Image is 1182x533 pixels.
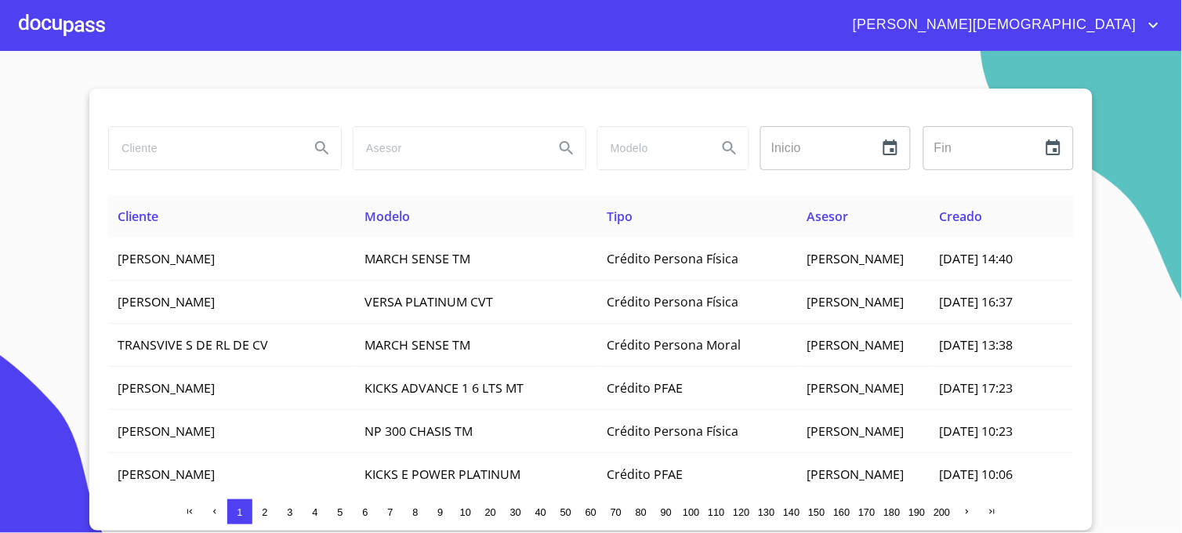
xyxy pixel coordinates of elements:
span: MARCH SENSE TM [365,336,471,354]
button: Search [711,129,749,167]
span: 190 [908,506,925,518]
span: 80 [636,506,647,518]
span: VERSA PLATINUM CVT [365,293,494,310]
button: 4 [303,499,328,524]
button: 90 [654,499,679,524]
button: 200 [930,499,955,524]
span: 110 [708,506,724,518]
button: 80 [629,499,654,524]
button: 7 [378,499,403,524]
span: Cliente [118,208,158,225]
button: 3 [277,499,303,524]
span: KICKS ADVANCE 1 6 LTS MT [365,379,524,397]
span: 4 [312,506,317,518]
span: [DATE] 17:23 [940,379,1013,397]
span: [DATE] 10:23 [940,422,1013,440]
button: 30 [503,499,528,524]
span: KICKS E POWER PLATINUM [365,466,521,483]
button: 50 [553,499,578,524]
span: 90 [661,506,672,518]
span: [PERSON_NAME] [118,379,215,397]
button: 9 [428,499,453,524]
span: 2 [262,506,267,518]
span: Crédito Persona Física [607,293,739,310]
span: Asesor [807,208,849,225]
span: Modelo [365,208,411,225]
span: [PERSON_NAME] [807,293,905,310]
span: [PERSON_NAME] [807,336,905,354]
span: [PERSON_NAME] [118,250,215,267]
span: Crédito PFAE [607,379,683,397]
button: 110 [704,499,729,524]
span: [DATE] 16:37 [940,293,1013,310]
button: 20 [478,499,503,524]
button: 120 [729,499,754,524]
span: 20 [485,506,496,518]
span: 130 [758,506,774,518]
span: 140 [783,506,799,518]
span: 30 [510,506,521,518]
span: [PERSON_NAME] [118,422,215,440]
span: Crédito Persona Física [607,422,739,440]
button: 6 [353,499,378,524]
button: Search [548,129,586,167]
span: 1 [237,506,242,518]
span: [PERSON_NAME][DEMOGRAPHIC_DATA] [841,13,1144,38]
button: 5 [328,499,353,524]
button: 8 [403,499,428,524]
button: 1 [227,499,252,524]
button: 60 [578,499,604,524]
span: 100 [683,506,699,518]
span: 150 [808,506,825,518]
button: 170 [854,499,879,524]
span: 70 [611,506,622,518]
span: 6 [362,506,368,518]
button: 10 [453,499,478,524]
button: account of current user [841,13,1163,38]
span: [PERSON_NAME] [118,293,215,310]
button: 70 [604,499,629,524]
span: [DATE] 10:06 [940,466,1013,483]
span: [PERSON_NAME] [118,466,215,483]
span: 8 [412,506,418,518]
button: 180 [879,499,905,524]
span: [PERSON_NAME] [807,422,905,440]
span: 120 [733,506,749,518]
span: 180 [883,506,900,518]
button: 160 [829,499,854,524]
span: [PERSON_NAME] [807,250,905,267]
span: [DATE] 14:40 [940,250,1013,267]
button: 100 [679,499,704,524]
button: 150 [804,499,829,524]
span: Tipo [607,208,633,225]
span: 50 [560,506,571,518]
span: 10 [460,506,471,518]
span: 5 [337,506,343,518]
span: 7 [387,506,393,518]
span: Crédito Persona Moral [607,336,741,354]
span: 170 [858,506,875,518]
button: 40 [528,499,553,524]
span: NP 300 CHASIS TM [365,422,473,440]
span: 200 [934,506,950,518]
button: Search [303,129,341,167]
span: [DATE] 13:38 [940,336,1013,354]
span: Crédito PFAE [607,466,683,483]
span: 3 [287,506,292,518]
input: search [109,127,297,169]
button: 130 [754,499,779,524]
span: 9 [437,506,443,518]
span: 40 [535,506,546,518]
button: 190 [905,499,930,524]
span: [PERSON_NAME] [807,379,905,397]
span: 160 [833,506,850,518]
span: 60 [586,506,596,518]
input: search [598,127,705,169]
button: 140 [779,499,804,524]
span: TRANSVIVE S DE RL DE CV [118,336,268,354]
span: [PERSON_NAME] [807,466,905,483]
span: Crédito Persona Física [607,250,739,267]
span: MARCH SENSE TM [365,250,471,267]
span: Creado [940,208,983,225]
input: search [354,127,542,169]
